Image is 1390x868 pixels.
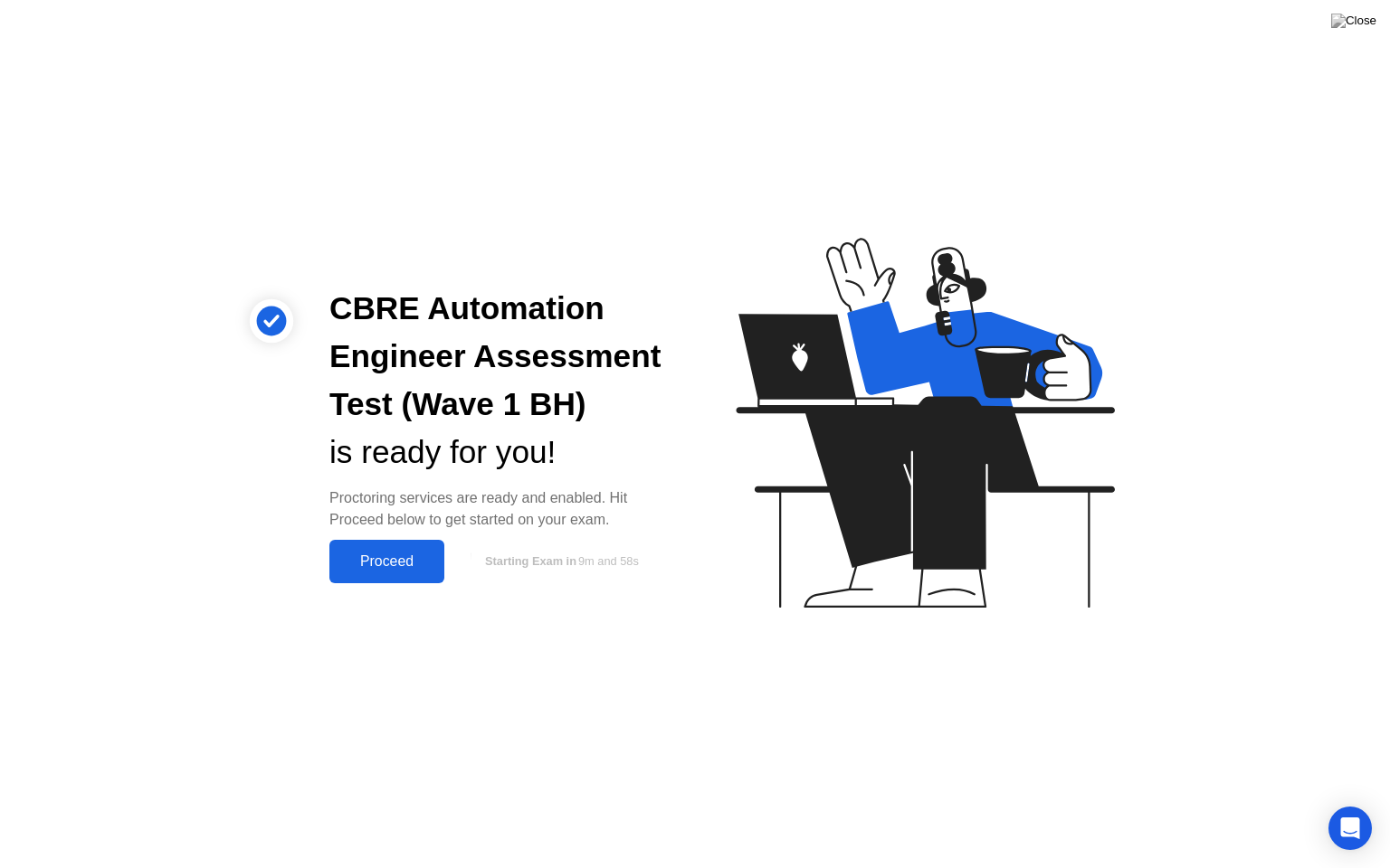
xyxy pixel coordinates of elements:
[329,487,666,531] div: Proctoring services are ready and enabled. Hit Proceed below to get started on your exam.
[329,429,666,476] div: is ready for you!
[329,285,666,428] div: CBRE Automation Engineer Assessment Test (Wave 1 BH)
[1331,14,1376,28] img: Close
[335,553,439,570] div: Proceed
[578,554,639,568] span: 9m and 58s
[453,544,666,579] button: Starting Exam in9m and 58s
[1328,807,1372,850] div: Open Intercom Messenger
[329,540,444,583] button: Proceed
